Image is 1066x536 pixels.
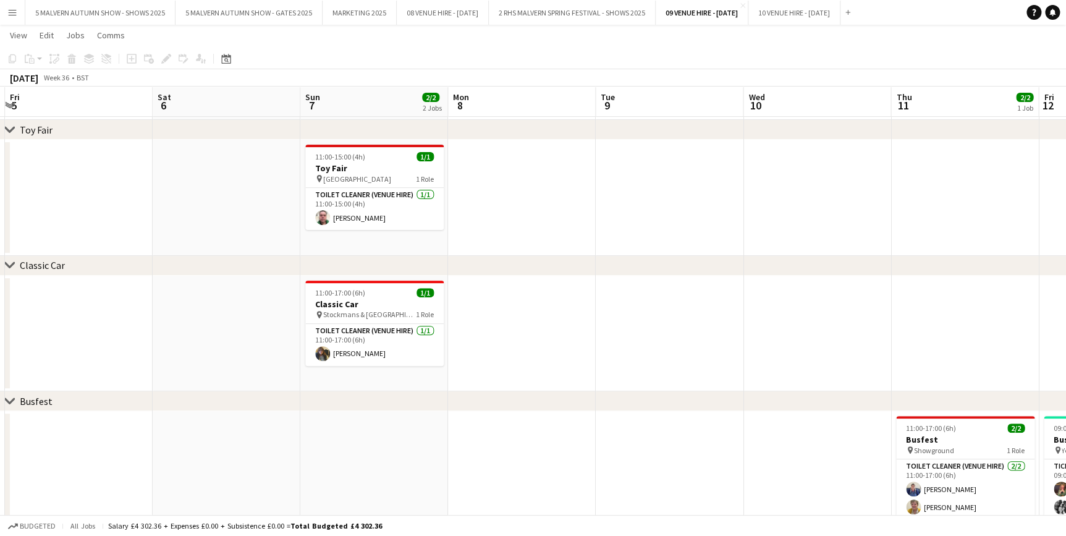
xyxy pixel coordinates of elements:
[20,259,65,271] div: Classic Car
[61,27,90,43] a: Jobs
[92,27,130,43] a: Comms
[748,91,764,103] span: Wed
[323,174,391,184] span: [GEOGRAPHIC_DATA]
[894,98,912,113] span: 11
[1017,103,1033,113] div: 1 Job
[914,446,954,455] span: Showground
[5,27,32,43] a: View
[156,98,171,113] span: 6
[1016,93,1033,102] span: 2/2
[599,98,615,113] span: 9
[41,73,72,82] span: Week 36
[451,98,469,113] span: 8
[10,91,20,103] span: Fri
[305,324,444,366] app-card-role: Toilet Cleaner (Venue Hire)1/111:00-17:00 (6h)[PERSON_NAME]
[305,281,444,366] app-job-card: 11:00-17:00 (6h)1/1Classic Car Stockmans & [GEOGRAPHIC_DATA]1 RoleToilet Cleaner (Venue Hire)1/11...
[896,459,1034,519] app-card-role: Toilet Cleaner (Venue Hire)2/211:00-17:00 (6h)[PERSON_NAME][PERSON_NAME]
[896,434,1034,445] h3: Busfest
[417,152,434,161] span: 1/1
[315,152,365,161] span: 11:00-15:00 (4h)
[10,30,27,41] span: View
[906,423,956,433] span: 11:00-17:00 (6h)
[6,519,57,533] button: Budgeted
[68,521,98,530] span: All jobs
[25,1,176,25] button: 5 MALVERN AUTUMN SHOW - SHOWS 2025
[97,30,125,41] span: Comms
[20,124,53,136] div: Toy Fair
[1044,91,1054,103] span: Fri
[305,91,320,103] span: Sun
[290,521,382,530] span: Total Budgeted £4 302.36
[158,91,171,103] span: Sat
[417,288,434,297] span: 1/1
[305,163,444,174] h3: Toy Fair
[1007,446,1025,455] span: 1 Role
[416,174,434,184] span: 1 Role
[305,145,444,230] app-job-card: 11:00-15:00 (4h)1/1Toy Fair [GEOGRAPHIC_DATA]1 RoleToilet Cleaner (Venue Hire)1/111:00-15:00 (4h)...
[453,91,469,103] span: Mon
[305,299,444,310] h3: Classic Car
[20,522,56,530] span: Budgeted
[656,1,748,25] button: 09 VENUE HIRE - [DATE]
[1042,98,1054,113] span: 12
[896,91,912,103] span: Thu
[20,395,53,407] div: Busfest
[303,98,320,113] span: 7
[108,521,382,530] div: Salary £4 302.36 + Expenses £0.00 + Subsistence £0.00 =
[423,103,442,113] div: 2 Jobs
[1007,423,1025,433] span: 2/2
[176,1,323,25] button: 5 MALVERN AUTUMN SHOW - GATES 2025
[397,1,489,25] button: 08 VENUE HIRE - [DATE]
[896,416,1034,519] app-job-card: 11:00-17:00 (6h)2/2Busfest Showground1 RoleToilet Cleaner (Venue Hire)2/211:00-17:00 (6h)[PERSON_...
[40,30,54,41] span: Edit
[35,27,59,43] a: Edit
[747,98,764,113] span: 10
[748,1,840,25] button: 10 VENUE HIRE - [DATE]
[77,73,89,82] div: BST
[323,1,397,25] button: MARKETING 2025
[416,310,434,319] span: 1 Role
[315,288,365,297] span: 11:00-17:00 (6h)
[66,30,85,41] span: Jobs
[489,1,656,25] button: 2 RHS MALVERN SPRING FESTIVAL - SHOWS 2025
[422,93,439,102] span: 2/2
[323,310,416,319] span: Stockmans & [GEOGRAPHIC_DATA]
[305,188,444,230] app-card-role: Toilet Cleaner (Venue Hire)1/111:00-15:00 (4h)[PERSON_NAME]
[10,72,38,84] div: [DATE]
[601,91,615,103] span: Tue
